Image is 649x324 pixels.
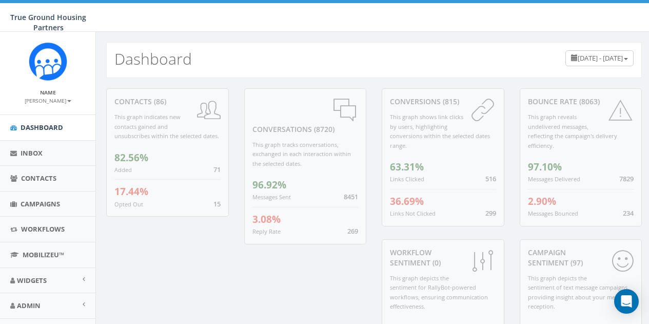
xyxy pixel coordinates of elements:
span: Contacts [21,174,56,183]
span: Widgets [17,276,47,285]
span: (815) [441,97,459,106]
span: Campaigns [21,199,60,208]
span: (97) [568,258,583,268]
span: (0) [430,258,441,268]
small: This graph depicts the sentiment of text message campaigns, providing insight about your message ... [528,274,630,311]
span: Dashboard [21,123,63,132]
small: Opted Out [114,200,143,208]
span: (8720) [312,124,335,134]
small: This graph indicates new contacts gained and unsubscribes within the selected dates. [114,113,219,140]
small: Messages Sent [252,193,291,201]
span: 17.44% [114,185,148,198]
a: [PERSON_NAME] [25,96,71,105]
small: This graph tracks conversations, exchanged in each interaction within the selected dates. [252,141,351,167]
small: Name [40,89,56,96]
span: 2.90% [528,195,556,208]
div: Bounce Rate [528,97,634,107]
h2: Dashboard [114,50,192,67]
small: Messages Bounced [528,209,578,217]
span: 7829 [619,174,634,183]
span: True Ground Housing Partners [10,12,86,32]
small: This graph shows link clicks by users, highlighting conversions within the selected dates range. [390,113,490,149]
img: Rally_Corp_Logo_1.png [29,42,67,81]
span: [DATE] - [DATE] [578,53,623,63]
small: [PERSON_NAME] [25,97,71,104]
span: Inbox [21,148,43,158]
span: 71 [213,165,221,174]
span: 516 [485,174,496,183]
span: 299 [485,208,496,218]
div: Campaign Sentiment [528,247,634,268]
span: 234 [623,208,634,218]
span: 8451 [344,192,358,201]
span: 82.56% [114,151,148,164]
span: 96.92% [252,178,286,192]
span: Admin [17,301,41,310]
small: Links Not Clicked [390,209,436,217]
small: This graph reveals undelivered messages, reflecting the campaign's delivery efficiency. [528,113,617,149]
small: Reply Rate [252,227,281,235]
div: Workflow Sentiment [390,247,496,268]
div: contacts [114,97,221,107]
span: MobilizeU™ [23,250,64,259]
span: (86) [152,97,166,106]
small: Links Clicked [390,175,424,183]
small: Added [114,166,132,174]
div: Open Intercom Messenger [614,289,639,314]
span: 269 [347,226,358,236]
div: conversations [252,97,359,135]
span: 15 [213,199,221,208]
span: 36.69% [390,195,424,208]
span: 3.08% [252,213,281,226]
span: 63.31% [390,160,424,174]
small: This graph depicts the sentiment for RallyBot-powered workflows, ensuring communication effective... [390,274,488,311]
div: conversions [390,97,496,107]
span: Workflows [21,224,65,234]
span: (8063) [577,97,600,106]
span: 97.10% [528,160,562,174]
small: Messages Delivered [528,175,580,183]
